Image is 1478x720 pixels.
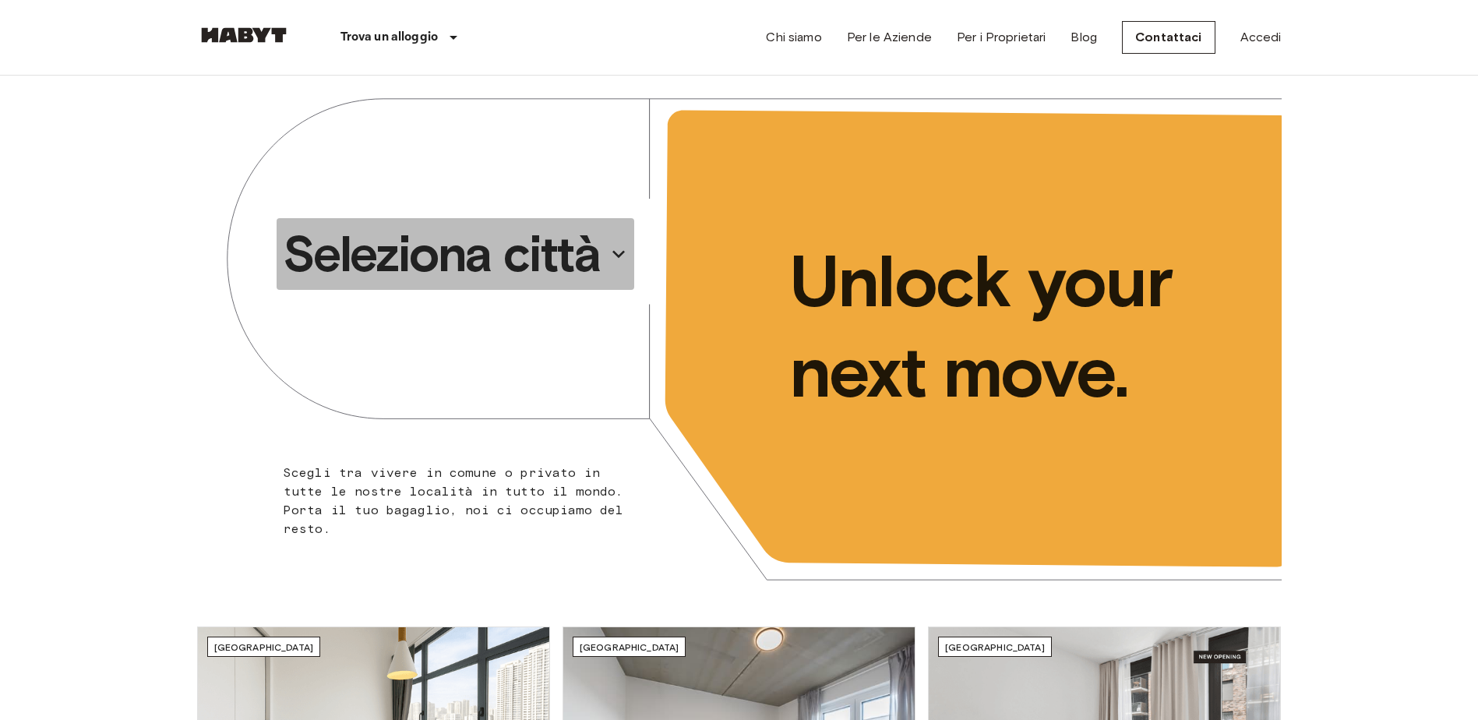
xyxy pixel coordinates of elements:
[789,236,1257,417] p: Unlock your next move.
[847,28,932,47] a: Per le Aziende
[284,464,641,538] p: Scegli tra vivere in comune o privato in tutte le nostre località in tutto il mondo. Porta il tuo...
[1240,28,1282,47] a: Accedi
[214,641,314,653] span: [GEOGRAPHIC_DATA]
[580,641,679,653] span: [GEOGRAPHIC_DATA]
[277,218,635,290] button: Seleziona città
[1071,28,1097,47] a: Blog
[283,223,601,285] p: Seleziona città
[957,28,1046,47] a: Per i Proprietari
[1122,21,1215,54] a: Contattaci
[197,27,291,43] img: Habyt
[945,641,1045,653] span: [GEOGRAPHIC_DATA]
[766,28,821,47] a: Chi siamo
[340,28,439,47] p: Trova un alloggio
